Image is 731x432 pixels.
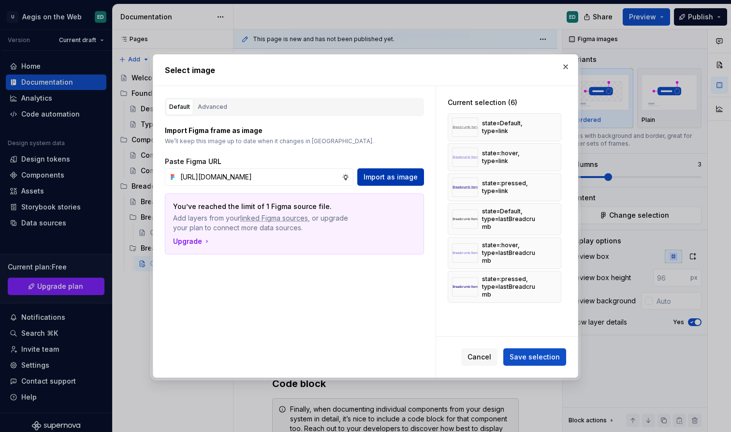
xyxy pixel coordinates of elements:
[165,126,424,135] p: Import Figma frame as image
[482,208,540,231] div: state=Default, type=lastBreadcrumb
[173,237,211,246] button: Upgrade
[169,102,190,112] div: Default
[176,168,342,186] input: https://figma.com/file...
[173,213,348,233] p: Add layers from your , or upgrade your plan to connect more data sources.
[461,348,497,366] button: Cancel
[357,168,424,186] button: Import as image
[448,98,561,107] div: Current selection (6)
[503,348,566,366] button: Save selection
[510,352,560,362] span: Save selection
[165,64,566,76] h2: Select image
[240,213,308,223] span: linked Figma sources
[173,202,348,211] p: You’ve reached the limit of 1 Figma source file.
[482,275,540,298] div: state=:pressed, type=lastBreadcrumb
[482,241,540,265] div: state=:hover, type=lastBreadcrumb
[165,137,424,145] p: We’ll keep this image up to date when it changes in [GEOGRAPHIC_DATA].
[364,172,418,182] span: Import as image
[198,102,227,112] div: Advanced
[482,149,540,165] div: state=:hover, type=link
[468,352,491,362] span: Cancel
[482,119,540,135] div: state=Default, type=link
[482,179,540,195] div: state=:pressed, type=link
[165,157,221,166] label: Paste Figma URL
